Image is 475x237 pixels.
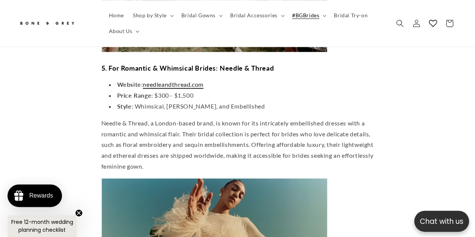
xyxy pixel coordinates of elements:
[143,81,203,88] a: needleandthread.com
[128,8,177,23] summary: Shop by Style
[29,192,53,199] div: Rewards
[133,12,167,19] span: Shop by Style
[117,103,132,110] strong: Style
[143,81,190,88] span: needleandthread
[109,12,124,19] span: Home
[109,101,374,112] li: : Whimsical, [PERSON_NAME], and Embellished
[117,81,141,88] strong: Website
[109,28,133,35] span: About Us
[101,118,374,172] p: Needle & Thread, a London-based brand, is known for its intricately embellished dresses with a ro...
[190,81,203,88] span: .com
[181,12,216,19] span: Bridal Gowns
[329,8,372,23] a: Bridal Try-on
[117,92,152,99] strong: Price Range
[334,12,368,19] span: Bridal Try-on
[177,8,226,23] summary: Bridal Gowns
[392,15,408,32] summary: Search
[414,216,469,227] p: Chat with us
[104,23,143,39] summary: About Us
[104,8,128,23] a: Home
[292,12,319,19] span: #BGBrides
[75,209,83,217] button: Close teaser
[109,90,374,101] li: : $300 - $1,500
[230,12,277,19] span: Bridal Accessories
[11,218,73,234] span: Free 12-month wedding planning checklist
[101,64,274,72] strong: 5. For Romantic & Whimsical Brides: Needle & Thread
[8,215,77,237] div: Free 12-month wedding planning checklistClose teaser
[101,48,327,55] a: 7 Popular Bridal Gown Stores That Ship Globally | Bone and Grey Bridal | #BGBrides Blog
[109,79,374,90] li: :
[414,211,469,232] button: Open chatbox
[19,17,75,30] img: Bone and Grey Bridal
[226,8,288,23] summary: Bridal Accessories
[16,14,97,32] a: Bone and Grey Bridal
[288,8,329,23] summary: #BGBrides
